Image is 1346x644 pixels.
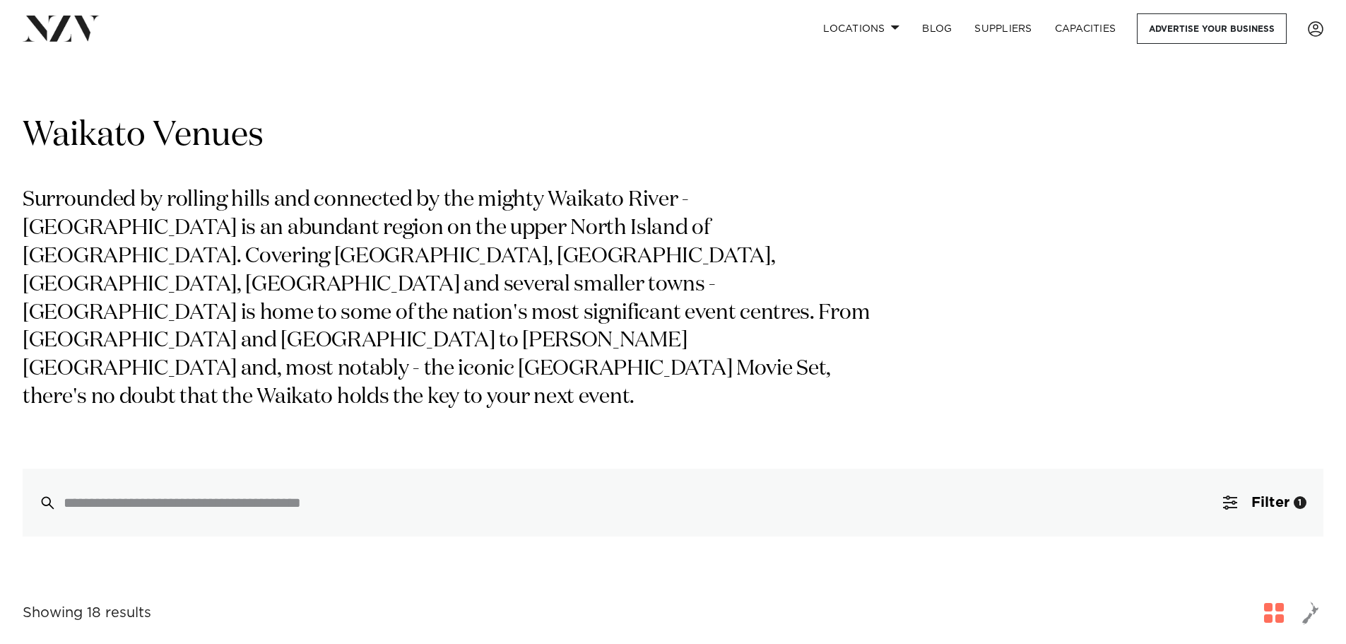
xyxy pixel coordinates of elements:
span: Filter [1251,496,1289,510]
a: Capacities [1044,13,1128,44]
a: Advertise your business [1137,13,1287,44]
button: Filter1 [1206,469,1323,537]
div: Showing 18 results [23,602,151,624]
a: BLOG [911,13,963,44]
a: Locations [812,13,911,44]
h1: Waikato Venues [23,114,1323,158]
img: nzv-logo.png [23,16,100,41]
a: SUPPLIERS [963,13,1043,44]
p: Surrounded by rolling hills and connected by the mighty Waikato River - [GEOGRAPHIC_DATA] is an a... [23,187,896,412]
div: 1 [1294,496,1306,509]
